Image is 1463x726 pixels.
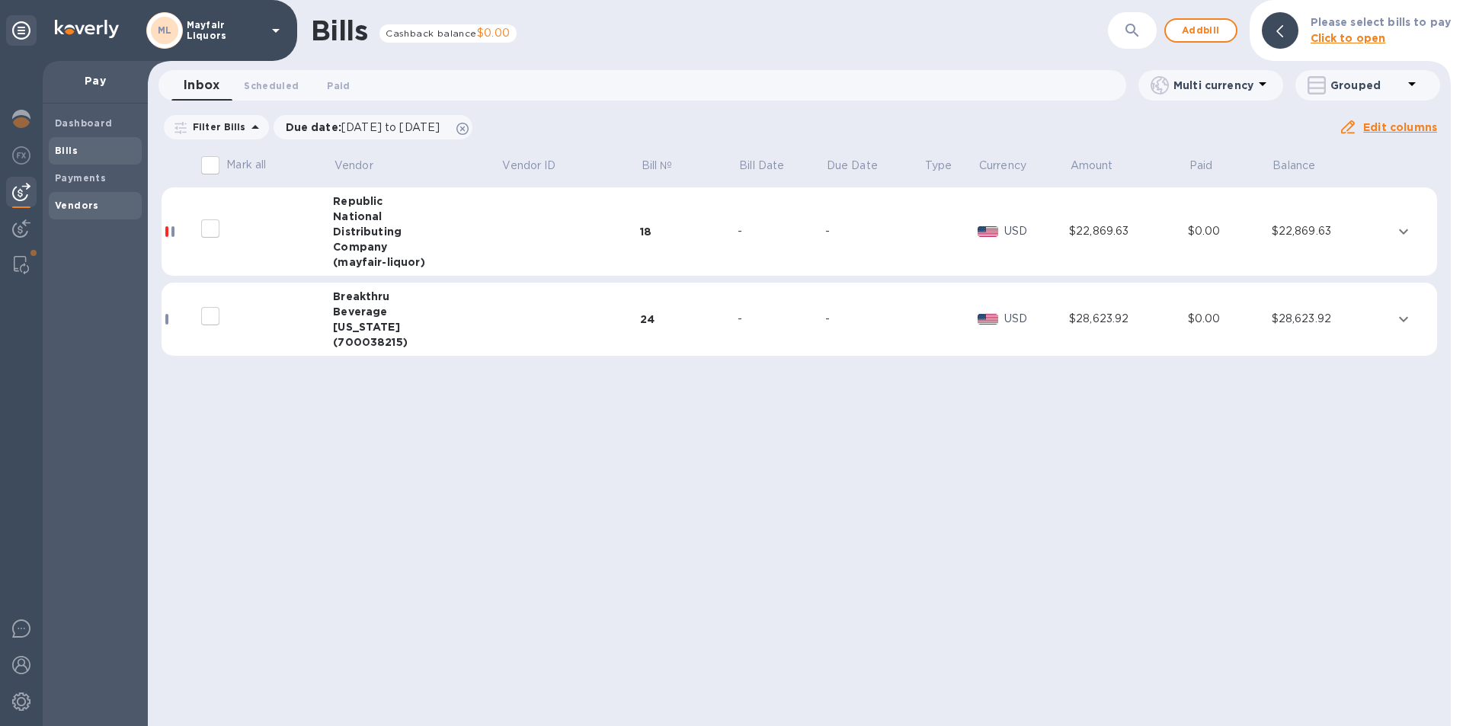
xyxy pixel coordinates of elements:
[640,224,738,239] div: 18
[333,289,501,304] div: Breakthru
[55,117,113,129] b: Dashboard
[335,158,393,174] span: Vendor
[642,158,673,174] p: Bill №
[1330,78,1403,93] p: Grouped
[333,209,501,224] div: National
[333,334,501,350] div: (700038215)
[12,146,30,165] img: Foreign exchange
[1189,158,1233,174] span: Paid
[1273,158,1335,174] span: Balance
[55,73,136,88] p: Pay
[335,158,373,174] p: Vendor
[55,172,106,184] b: Payments
[55,20,119,38] img: Logo
[502,158,555,174] p: Vendor ID
[1392,220,1415,243] button: expand row
[333,254,501,270] div: (mayfair-liquor)
[1004,223,1069,239] p: USD
[978,314,998,325] img: USD
[1363,121,1437,133] u: Edit columns
[274,115,473,139] div: Due date:[DATE] to [DATE]
[1273,158,1315,174] p: Balance
[184,75,219,96] span: Inbox
[825,223,924,239] div: -
[1272,311,1391,327] div: $28,623.92
[739,158,784,174] p: Bill Date
[187,120,246,133] p: Filter Bills
[187,20,263,41] p: Mayfair Liquors
[1173,78,1253,93] p: Multi currency
[1272,223,1391,239] div: $22,869.63
[226,157,266,173] p: Mark all
[1188,223,1272,239] div: $0.00
[925,158,952,174] p: Type
[642,158,693,174] span: Bill №
[1311,32,1386,44] b: Click to open
[311,14,367,46] h1: Bills
[286,120,448,135] p: Due date :
[825,311,924,327] div: -
[386,27,476,39] span: Cashback balance
[1069,311,1188,327] div: $28,623.92
[738,311,825,327] div: -
[1189,158,1213,174] p: Paid
[158,24,172,36] b: ML
[640,312,738,327] div: 24
[244,78,299,94] span: Scheduled
[502,158,575,174] span: Vendor ID
[333,239,501,254] div: Company
[333,304,501,319] div: Beverage
[827,158,878,174] p: Due Date
[1071,158,1133,174] span: Amount
[55,200,99,211] b: Vendors
[1392,308,1415,331] button: expand row
[1311,16,1451,28] b: Please select bills to pay
[333,224,501,239] div: Distributing
[738,223,825,239] div: -
[333,319,501,334] div: [US_STATE]
[1071,158,1113,174] p: Amount
[327,78,350,94] span: Paid
[979,158,1026,174] p: Currency
[1004,311,1069,327] p: USD
[1069,223,1188,239] div: $22,869.63
[1178,21,1224,40] span: Add bill
[6,15,37,46] div: Unpin categories
[978,226,998,237] img: USD
[1188,311,1272,327] div: $0.00
[341,121,440,133] span: [DATE] to [DATE]
[333,193,501,209] div: Republic
[1164,18,1237,43] button: Addbill
[55,145,78,156] b: Bills
[477,27,511,39] span: $0.00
